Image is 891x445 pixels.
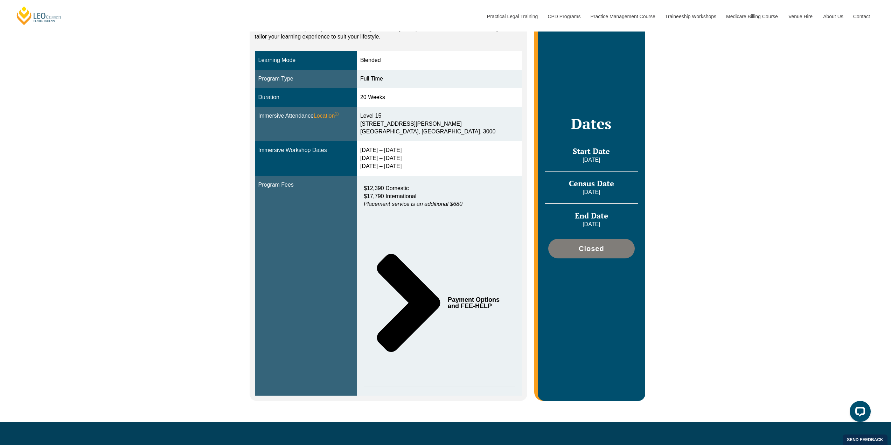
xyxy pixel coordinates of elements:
a: Traineeship Workshops [660,1,721,32]
h2: Dates [545,115,638,132]
iframe: LiveChat chat widget [844,398,873,427]
span: $17,790 International [364,193,416,199]
sup: ⓘ [335,112,339,117]
div: 20 Weeks [360,93,518,102]
em: Placement service is an additional $680 [364,201,462,207]
div: [DATE] – [DATE] [DATE] – [DATE] [DATE] – [DATE] [360,146,518,171]
a: About Us [818,1,848,32]
a: [PERSON_NAME] Centre for Law [16,6,62,26]
span: Payment Options and FEE-HELP [448,297,502,309]
span: End Date [575,210,608,221]
div: Duration [258,93,353,102]
span: $12,390 Domestic [364,185,409,191]
span: Closed [579,245,604,252]
div: Learning Mode [258,56,353,64]
a: Practice Management Course [585,1,660,32]
a: Contact [848,1,875,32]
a: Practical Legal Training [482,1,543,32]
p: [DATE] [545,221,638,228]
a: Closed [548,239,634,258]
span: Start Date [573,146,610,156]
div: Level 15 [STREET_ADDRESS][PERSON_NAME] [GEOGRAPHIC_DATA], [GEOGRAPHIC_DATA], 3000 [360,112,518,136]
p: [DATE] [545,188,638,196]
div: Immersive Attendance [258,112,353,120]
div: Full Time [360,75,518,83]
div: Program Type [258,75,353,83]
div: Program Fees [258,181,353,189]
a: CPD Programs [542,1,585,32]
a: Venue Hire [783,1,818,32]
span: Census Date [569,178,614,188]
p: [DATE] [545,156,638,164]
span: Location [314,112,339,120]
div: Blended [360,56,518,64]
div: Immersive Workshop Dates [258,146,353,154]
a: Medicare Billing Course [721,1,783,32]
